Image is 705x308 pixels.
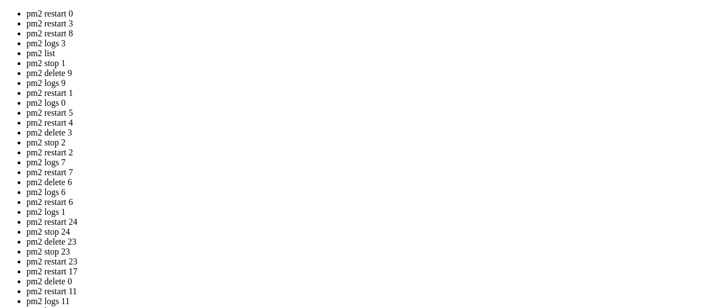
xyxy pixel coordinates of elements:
li: pm2 logs 1 [26,207,701,217]
li: pm2 stop 23 [26,247,701,257]
li: pm2 restart 4 [26,118,701,128]
li: pm2 restart 24 [26,217,701,227]
x-row: Expanded Security Maintenance for Applications is not enabled. [4,96,562,106]
li: pm2 delete 23 [26,237,701,247]
li: pm2 logs 9 [26,78,701,88]
li: pm2 restart 2 [26,148,701,158]
li: pm2 restart 23 [26,257,701,267]
li: pm2 restart 11 [26,287,701,296]
li: pm2 list [26,48,701,58]
li: pm2 stop 24 [26,227,701,237]
li: pm2 restart 3 [26,19,701,29]
x-row: [URL][DOMAIN_NAME] [4,78,562,88]
x-row: System load: 0.82 Processes: 120 [4,4,562,14]
x-row: To see these additional updates run: apt list --upgradable [4,133,562,143]
li: pm2 restart 1 [26,88,701,98]
x-row: To check for new updates run: sudo apt update [4,198,562,207]
li: pm2 restart 8 [26,29,701,39]
li: pm2 delete 6 [26,177,701,187]
x-row: root@bizarresmash:~# pm [4,225,562,235]
li: pm2 delete 3 [26,128,701,138]
li: pm2 logs 11 [26,296,701,306]
li: pm2 restart 7 [26,167,701,177]
x-row: just raised the bar for easy, resilient and secure K8s cluster deployment. [4,60,562,69]
li: pm2 restart 0 [26,9,701,19]
x-row: 113 of these updates are standard security updates. [4,124,562,133]
div: (23, 24) [112,225,116,235]
x-row: See [URL][DOMAIN_NAME] or run: sudo pro status [4,161,562,170]
x-row: Last login: [DATE] from [TECHNICAL_ID] [4,217,562,226]
x-row: * Strictly confined Kubernetes makes edge and IoT secure. Learn how MicroK8s [4,51,562,60]
li: pm2 logs 3 [26,39,701,48]
li: pm2 delete 0 [26,277,701,287]
li: pm2 delete 9 [26,68,701,78]
x-row: Swap usage: 9% IPv6 address for ens3: [TECHNICAL_ID] [4,32,562,41]
li: pm2 logs 0 [26,98,701,108]
li: pm2 logs 6 [26,187,701,197]
x-row: The list of available updates is more than a week old. [4,188,562,198]
x-row: Memory usage: 61% IPv4 address for ens3: [TECHNICAL_ID] [4,23,562,32]
x-row: Enable ESM Apps to receive additional future security updates. [4,152,562,161]
li: pm2 restart 17 [26,267,701,277]
x-row: 207 updates can be applied immediately. [4,115,562,125]
x-row: Usage of /: 41.6% of 29.44GB Users logged in: 1 [4,14,562,23]
li: pm2 logs 7 [26,158,701,167]
li: pm2 stop 1 [26,58,701,68]
li: pm2 restart 5 [26,108,701,118]
li: pm2 stop 2 [26,138,701,148]
li: pm2 restart 6 [26,197,701,207]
